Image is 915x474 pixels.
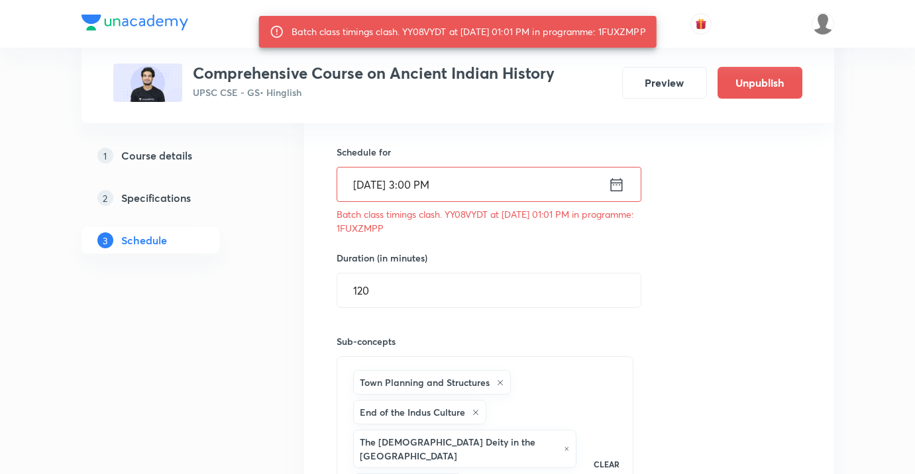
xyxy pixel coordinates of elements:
p: 1 [97,148,113,164]
h6: Sub-concepts [337,334,634,348]
img: Company Logo [81,15,188,30]
button: Preview [622,67,707,99]
img: 7BA2FB55-E425-4700-A944-48D67C614711_plus.png [113,64,182,102]
img: Ajit [812,13,834,35]
button: Unpublish [718,67,802,99]
p: UPSC CSE - GS • Hinglish [193,85,555,99]
p: Batch class timings clash. YY08VYDT at [DATE] 01:01 PM in programme: 1FUXZMPP [337,207,634,235]
p: 3 [97,232,113,248]
a: Company Logo [81,15,188,34]
h3: Comprehensive Course on Ancient Indian History [193,64,555,83]
h5: Specifications [121,190,191,206]
h6: Duration (in minutes) [337,251,427,265]
h6: Schedule for [337,145,634,159]
h5: Course details [121,148,192,164]
h6: Town Planning and Structures [360,375,490,389]
p: 2 [97,190,113,206]
a: 1Course details [81,142,262,169]
h5: Schedule [121,232,167,248]
h6: The [DEMOGRAPHIC_DATA] Deity in the [GEOGRAPHIC_DATA] [360,435,558,463]
img: avatar [695,18,707,30]
a: 2Specifications [81,185,262,211]
div: Batch class timings clash. YY08VYDT at [DATE] 01:01 PM in programme: 1FUXZMPP [292,20,646,44]
h6: End of the Indus Culture [360,405,465,419]
input: 120 [337,273,641,307]
button: avatar [690,13,712,34]
p: CLEAR [594,458,619,470]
